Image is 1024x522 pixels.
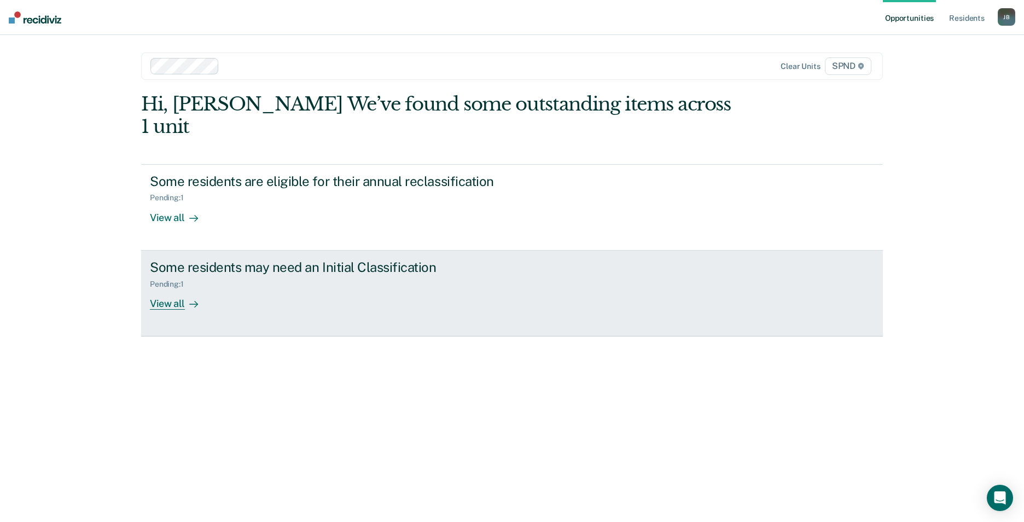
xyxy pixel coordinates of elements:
[781,62,821,71] div: Clear units
[141,93,735,138] div: Hi, [PERSON_NAME] We’ve found some outstanding items across 1 unit
[150,280,193,289] div: Pending : 1
[998,8,1015,26] button: JB
[987,485,1013,511] div: Open Intercom Messenger
[150,193,193,202] div: Pending : 1
[150,202,211,224] div: View all
[150,259,534,275] div: Some residents may need an Initial Classification
[150,288,211,310] div: View all
[141,251,883,337] a: Some residents may need an Initial ClassificationPending:1View all
[150,173,534,189] div: Some residents are eligible for their annual reclassification
[998,8,1015,26] div: J B
[141,164,883,251] a: Some residents are eligible for their annual reclassificationPending:1View all
[9,11,61,24] img: Recidiviz
[825,57,871,75] span: SPND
